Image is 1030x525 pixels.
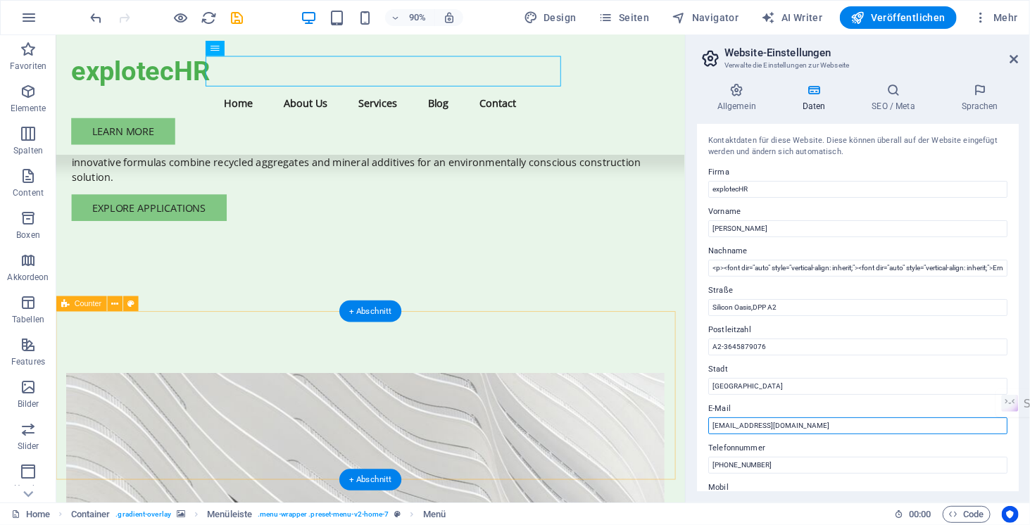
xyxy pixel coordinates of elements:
[762,11,823,25] span: AI Writer
[258,506,389,523] span: . menu-wrapper .preset-menu-v2-home-7
[7,272,49,283] p: Akkordeon
[894,506,931,523] h6: Session-Zeit
[524,11,577,25] span: Design
[172,9,189,26] button: Klicke hier, um den Vorschau-Modus zu verlassen
[11,506,50,523] a: Klick, um Auswahl aufzuheben. Doppelklick öffnet Seitenverwaltung
[672,11,739,25] span: Navigator
[518,6,582,29] div: Design (Strg+Alt+Y)
[593,6,655,29] button: Seiten
[919,509,921,519] span: :
[18,441,39,452] p: Slider
[708,479,1007,496] label: Mobil
[207,506,252,523] span: Klick zum Auswählen. Doppelklick zum Bearbeiten
[756,6,829,29] button: AI Writer
[10,61,46,72] p: Favoriten
[941,83,1019,113] h4: Sprachen
[708,400,1007,417] label: E-Mail
[340,301,402,322] div: + Abschnitt
[518,6,582,29] button: Design
[697,83,782,113] h4: Allgemein
[974,11,1018,25] span: Mehr
[201,9,218,26] button: reload
[18,398,39,410] p: Bilder
[14,483,42,494] p: Header
[340,469,402,491] div: + Abschnitt
[1002,506,1019,523] button: Usercentrics
[423,506,446,523] span: Klick zum Auswählen. Doppelklick zum Bearbeiten
[16,229,40,241] p: Boxen
[851,11,946,25] span: Veröffentlichen
[88,9,105,26] button: undo
[840,6,957,29] button: Veröffentlichen
[943,506,991,523] button: Code
[708,361,1007,378] label: Stadt
[230,10,246,26] i: Save (Ctrl+S)
[852,83,941,113] h4: SEO / Meta
[71,506,111,523] span: Klick zum Auswählen. Doppelklick zum Bearbeiten
[599,11,650,25] span: Seiten
[708,243,1007,260] label: Nachname
[968,6,1024,29] button: Mehr
[949,506,984,523] span: Code
[229,9,246,26] button: save
[11,356,45,367] p: Features
[708,203,1007,220] label: Vorname
[708,322,1007,339] label: Postleitzahl
[71,506,446,523] nav: breadcrumb
[11,103,46,114] p: Elemente
[406,9,429,26] h6: 90%
[667,6,745,29] button: Navigator
[708,135,1007,158] div: Kontaktdaten für diese Website. Diese können überall auf der Website eingefügt werden und ändern ...
[708,282,1007,299] label: Straße
[89,10,105,26] i: Rückgängig: change_data (Strg+Z)
[395,510,401,518] i: Dieses Element ist ein anpassbares Preset
[708,164,1007,181] label: Firma
[385,9,435,26] button: 90%
[782,83,852,113] h4: Daten
[443,11,456,24] i: Bei Größenänderung Zoomstufe automatisch an das gewählte Gerät anpassen.
[909,506,931,523] span: 00 00
[75,300,101,308] span: Counter
[177,510,185,518] i: Element verfügt über einen Hintergrund
[724,46,1019,59] h2: Website-Einstellungen
[13,187,44,198] p: Content
[724,59,991,72] h3: Verwalte die Einstellungen zur Webseite
[115,506,171,523] span: . gradient-overlay
[12,314,44,325] p: Tabellen
[13,145,43,156] p: Spalten
[201,10,218,26] i: Seite neu laden
[708,440,1007,457] label: Telefonnummer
